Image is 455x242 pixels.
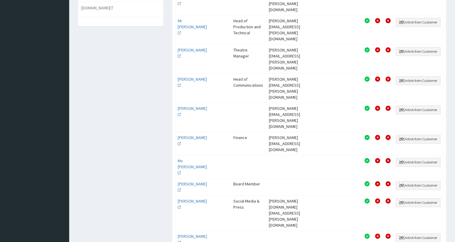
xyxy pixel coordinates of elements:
[266,195,304,231] td: [PERSON_NAME][DOMAIN_NAME][EMAIL_ADDRESS][PERSON_NAME][DOMAIN_NAME]
[231,132,266,155] td: Finance
[396,76,441,85] button: Unlink from Customer
[231,15,266,44] td: Head of Production and Technical
[178,135,207,146] a: [PERSON_NAME]
[266,15,304,44] td: [PERSON_NAME][EMAIL_ADDRESS][PERSON_NAME][DOMAIN_NAME]
[396,158,441,167] button: Unlink from Customer
[396,135,441,144] button: Unlink from Customer
[178,47,207,59] a: [PERSON_NAME]
[178,181,207,193] a: [PERSON_NAME]
[231,73,266,103] td: Head of Communications
[231,178,266,195] td: Board Member
[178,198,207,210] a: [PERSON_NAME]
[178,158,207,175] a: Ms [PERSON_NAME]
[266,132,304,155] td: [PERSON_NAME][EMAIL_ADDRESS][DOMAIN_NAME]
[178,106,207,117] a: [PERSON_NAME]
[178,18,207,36] a: Mr [PERSON_NAME]
[231,195,266,231] td: Social Media & Press
[231,44,266,73] td: Theatre Manager
[266,73,304,103] td: [PERSON_NAME][EMAIL_ADDRESS][PERSON_NAME][DOMAIN_NAME]
[81,5,113,11] a: [DOMAIN_NAME]
[396,18,441,27] button: Unlink from Customer
[396,181,441,190] button: Unlink from Customer
[266,103,304,132] td: [PERSON_NAME][EMAIL_ADDRESS][PERSON_NAME][DOMAIN_NAME]
[266,44,304,73] td: [PERSON_NAME][EMAIL_ADDRESS][PERSON_NAME][DOMAIN_NAME]
[396,105,441,114] button: Unlink from Customer
[178,76,207,88] a: [PERSON_NAME]
[396,47,441,56] button: Unlink from Customer
[396,198,441,207] button: Unlink from Customer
